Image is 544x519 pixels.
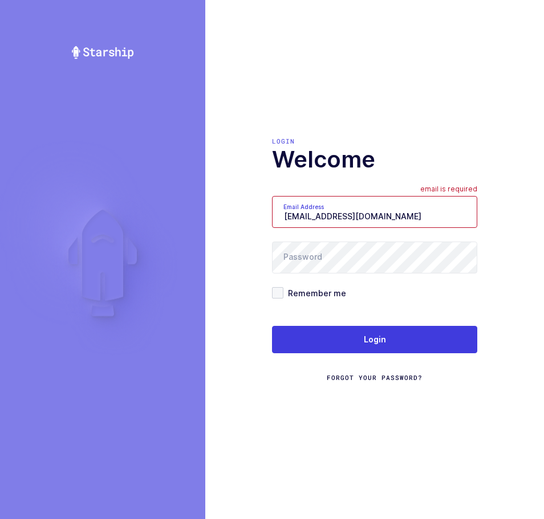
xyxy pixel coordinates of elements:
img: Starship [71,46,135,59]
button: Login [272,326,477,353]
div: Login [272,137,477,146]
input: Email Address [272,196,477,228]
div: email is required [420,185,477,196]
span: Login [364,334,386,345]
h1: Welcome [272,146,477,173]
a: Forgot Your Password? [327,373,423,382]
span: Remember me [283,288,346,299]
input: Password [272,242,477,273]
